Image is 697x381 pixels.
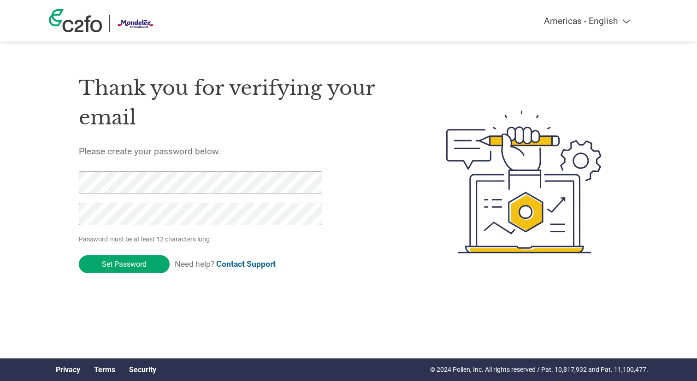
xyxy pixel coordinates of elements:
[56,365,80,374] a: Privacy
[175,259,276,269] span: Need help?
[79,234,325,244] p: Password must be at least 12 characters long
[216,259,276,269] a: Contact Support
[117,15,156,32] img: Mondelez
[430,60,619,304] img: create-password
[430,365,648,375] p: © 2024 Pollen, Inc. All rights reserved / Pat. 10,817,932 and Pat. 11,100,477.
[79,73,402,133] h1: Thank you for verifying your email
[79,255,170,273] input: Set Password
[129,365,156,374] a: Security
[49,9,102,32] img: c2fo logo
[94,365,115,374] a: Terms
[79,146,402,157] h5: Please create your password below.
